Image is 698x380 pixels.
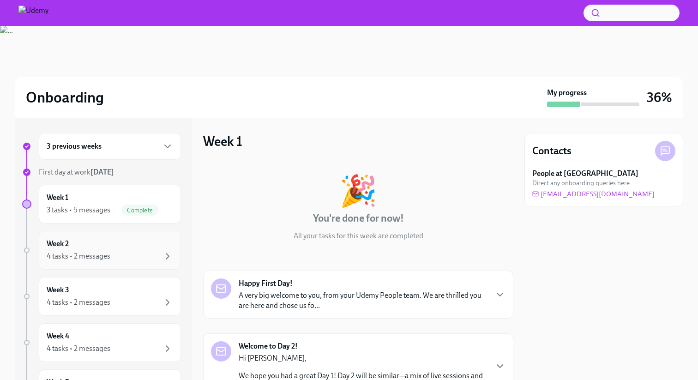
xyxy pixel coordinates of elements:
[22,323,181,362] a: Week 44 tasks • 2 messages
[47,193,68,203] h6: Week 1
[547,88,587,98] strong: My progress
[294,231,423,241] p: All your tasks for this week are completed
[203,133,242,150] h3: Week 1
[22,231,181,270] a: Week 24 tasks • 2 messages
[239,278,293,289] strong: Happy First Day!
[532,189,655,199] a: [EMAIL_ADDRESS][DOMAIN_NAME]
[121,207,158,214] span: Complete
[22,277,181,316] a: Week 34 tasks • 2 messages
[239,341,298,351] strong: Welcome to Day 2!
[239,353,487,363] p: Hi [PERSON_NAME],
[18,6,48,20] img: Udemy
[47,205,110,215] div: 3 tasks • 5 messages
[47,331,69,341] h6: Week 4
[313,211,404,225] h4: You're done for now!
[532,179,630,187] span: Direct any onboarding queries here
[22,167,181,177] a: First day at work[DATE]
[90,168,114,176] strong: [DATE]
[47,285,69,295] h6: Week 3
[647,89,672,106] h3: 36%
[239,290,487,311] p: A very big welcome to you, from your Udemy People team. We are thrilled you are here and chose us...
[47,141,102,151] h6: 3 previous weeks
[47,344,110,354] div: 4 tasks • 2 messages
[47,251,110,261] div: 4 tasks • 2 messages
[532,144,572,158] h4: Contacts
[22,185,181,223] a: Week 13 tasks • 5 messagesComplete
[26,88,104,107] h2: Onboarding
[47,239,69,249] h6: Week 2
[339,175,377,206] div: 🎉
[47,297,110,308] div: 4 tasks • 2 messages
[39,133,181,160] div: 3 previous weeks
[39,168,114,176] span: First day at work
[532,169,638,179] strong: People at [GEOGRAPHIC_DATA]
